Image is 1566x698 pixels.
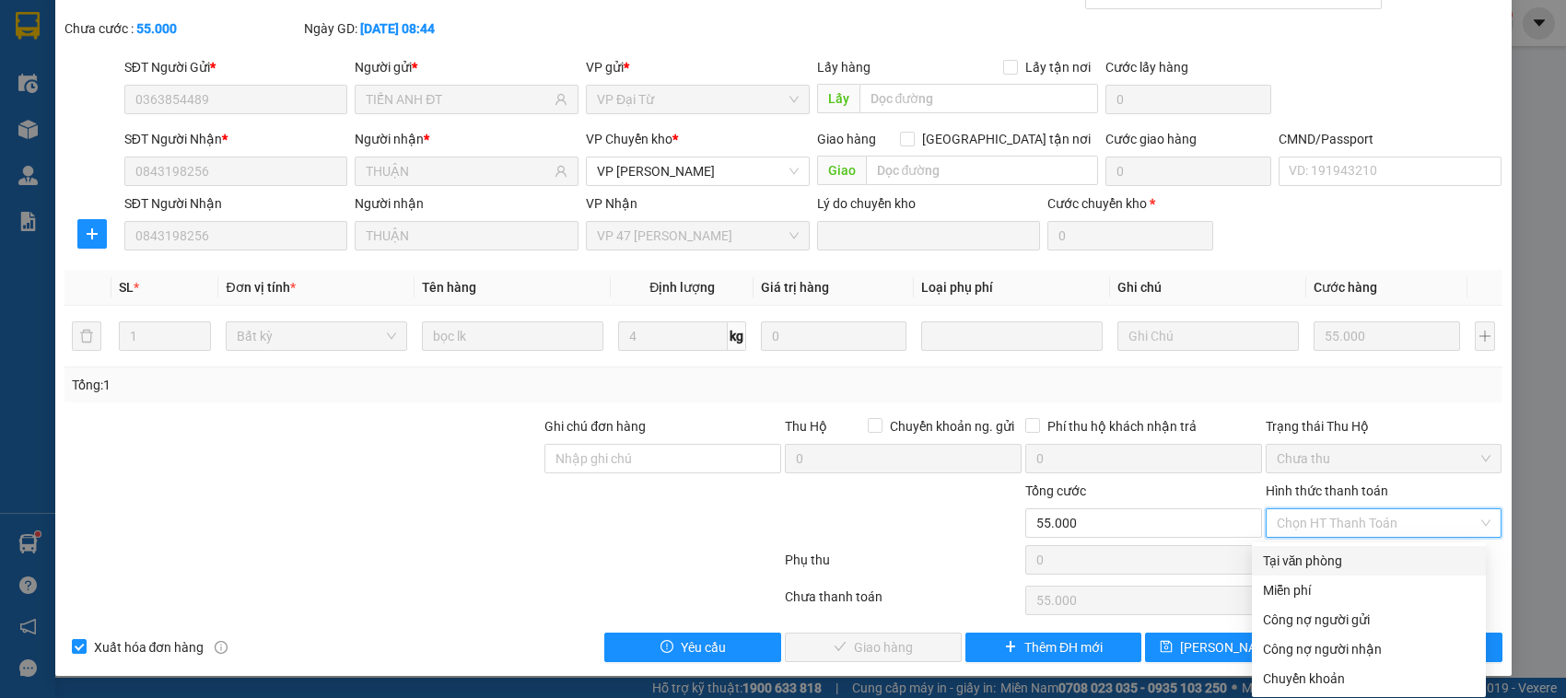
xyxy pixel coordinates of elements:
[355,129,578,149] div: Người nhận
[783,550,1023,582] div: Phụ thu
[1263,580,1475,600] div: Miễn phí
[1047,193,1213,214] div: Cước chuyển kho
[366,161,551,181] input: Tên người nhận
[422,321,603,351] input: VD: Bàn, Ghế
[124,193,348,214] div: SĐT Người Nhận
[72,321,101,351] button: delete
[124,129,348,149] div: SĐT Người Nhận
[1117,321,1299,351] input: Ghi Chú
[866,156,1098,185] input: Dọc đường
[965,633,1142,662] button: plusThêm ĐH mới
[586,193,810,214] div: VP Nhận
[215,641,228,654] span: info-circle
[1277,445,1491,472] span: Chưa thu
[1025,483,1086,498] span: Tổng cước
[1105,85,1271,114] input: Cước lấy hàng
[817,193,1041,214] div: Lý do chuyển kho
[1004,640,1017,655] span: plus
[783,587,1023,619] div: Chưa thanh toán
[1266,416,1502,436] div: Trạng thái Thu Hộ
[1018,57,1098,77] span: Lấy tận nơi
[1263,610,1475,630] div: Công nợ người gửi
[87,637,212,657] span: Xuất hóa đơn hàng
[1180,637,1355,657] span: [PERSON_NAME] chuyển hoàn
[119,280,134,295] span: SL
[1105,157,1271,186] input: Cước giao hàng
[555,93,567,106] span: user
[72,375,605,395] div: Tổng: 1
[597,222,799,250] span: VP 47 Trần Khát Chân
[915,129,1098,149] span: [GEOGRAPHIC_DATA] tận nơi
[1252,605,1486,634] div: Cước gửi hàng sẽ được ghi vào công nợ của người gửi
[859,84,1098,113] input: Dọc đường
[1252,634,1486,664] div: Cước gửi hàng sẽ được ghi vào công nợ của người nhận
[124,57,348,77] div: SĐT Người Gửi
[817,84,859,113] span: Lấy
[660,640,673,655] span: exclamation-circle
[785,419,827,434] span: Thu Hộ
[304,18,541,39] div: Ngày GD:
[1314,280,1377,295] span: Cước hàng
[1145,633,1322,662] button: save[PERSON_NAME] chuyển hoàn
[1279,129,1502,149] div: CMND/Passport
[355,57,578,77] div: Người gửi
[64,18,301,39] div: Chưa cước :
[360,21,435,36] b: [DATE] 08:44
[761,280,829,295] span: Giá trị hàng
[817,60,871,75] span: Lấy hàng
[604,633,781,662] button: exclamation-circleYêu cầu
[1475,321,1495,351] button: plus
[78,227,106,241] span: plus
[1314,321,1459,351] input: 0
[681,637,726,657] span: Yêu cầu
[1277,509,1491,537] span: Chọn HT Thanh Toán
[597,86,799,113] span: VP Đại Từ
[1263,639,1475,659] div: Công nợ người nhận
[586,57,810,77] div: VP gửi
[544,444,781,473] input: Ghi chú đơn hàng
[226,280,295,295] span: Đơn vị tính
[914,270,1110,306] th: Loại phụ phí
[1105,60,1188,75] label: Cước lấy hàng
[136,21,177,36] b: 55.000
[77,219,107,249] button: plus
[1105,132,1197,146] label: Cước giao hàng
[761,321,906,351] input: 0
[649,280,715,295] span: Định lượng
[422,280,476,295] span: Tên hàng
[1110,270,1306,306] th: Ghi chú
[1160,640,1173,655] span: save
[785,633,962,662] button: checkGiao hàng
[597,157,799,185] span: VP Hoàng Gia
[366,89,551,110] input: Tên người gửi
[1040,416,1204,436] span: Phí thu hộ khách nhận trả
[817,132,876,146] span: Giao hàng
[1266,483,1388,498] label: Hình thức thanh toán
[882,416,1022,436] span: Chuyển khoản ng. gửi
[355,193,578,214] div: Người nhận
[237,322,396,350] span: Bất kỳ
[817,156,866,185] span: Giao
[1263,669,1475,689] div: Chuyển khoản
[586,132,672,146] span: VP Chuyển kho
[1024,637,1103,657] span: Thêm ĐH mới
[728,321,746,351] span: kg
[1263,551,1475,571] div: Tại văn phòng
[544,419,646,434] label: Ghi chú đơn hàng
[555,165,567,178] span: user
